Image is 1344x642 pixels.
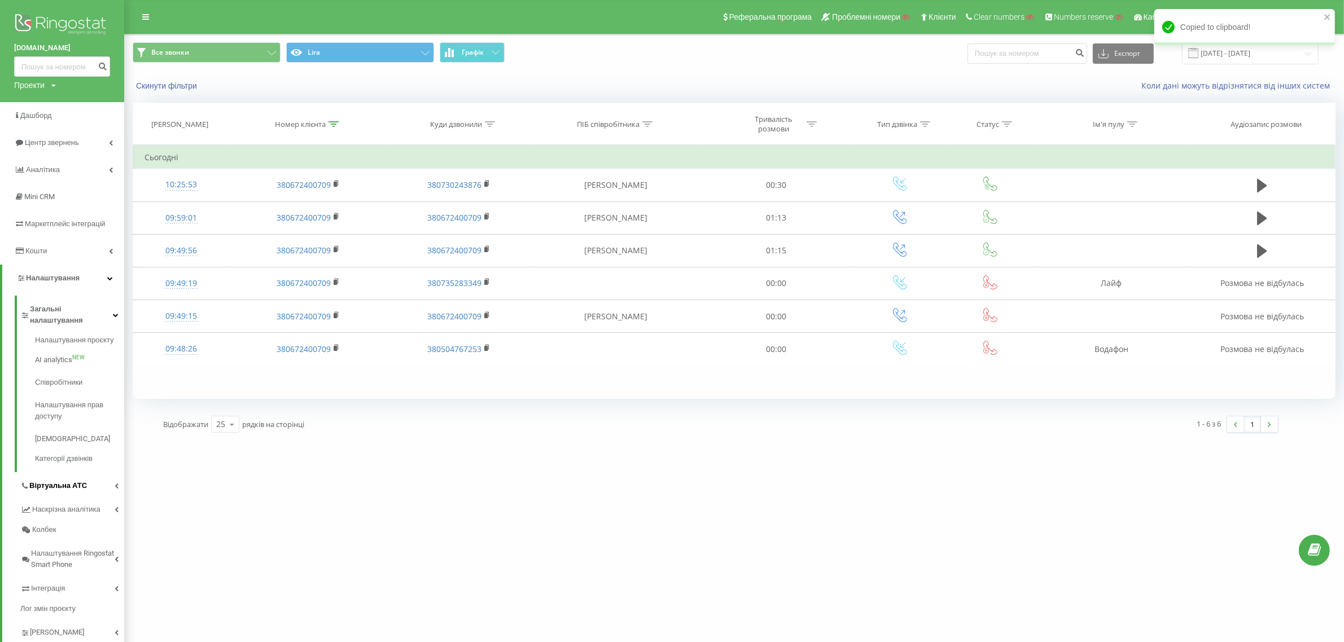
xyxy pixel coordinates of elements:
span: Налаштування [26,274,80,282]
div: Ім'я пулу [1093,120,1124,129]
a: Віртуальна АТС [20,472,124,496]
span: Колбек [32,524,56,535]
span: Розмова не відбулась [1220,344,1304,354]
a: Колбек [20,520,124,540]
a: [DEMOGRAPHIC_DATA] [35,428,124,450]
span: Налаштування Ringostat Smart Phone [31,548,115,570]
span: Маркетплейс інтеграцій [25,219,106,228]
button: Графік [440,42,505,63]
a: Налаштування проєкту [35,335,124,349]
span: Розмова не відбулась [1220,311,1304,322]
a: 380672400709 [277,179,331,190]
a: 380672400709 [277,311,331,322]
input: Пошук за номером [967,43,1087,64]
td: 01:13 [701,201,852,234]
a: 380672400709 [427,212,481,223]
span: Наскрізна аналітика [32,504,100,515]
a: 1 [1244,416,1261,432]
button: close [1324,12,1332,23]
span: рядків на сторінці [242,419,304,429]
a: Налаштування прав доступу [35,394,124,428]
a: 380672400709 [277,212,331,223]
a: 380672400709 [427,245,481,256]
td: [PERSON_NAME] [532,234,701,267]
td: Водафон [1033,333,1190,366]
div: Copied to clipboard! [1154,9,1335,45]
a: Лог змін проєкту [20,599,124,619]
div: 09:59:01 [145,207,218,229]
div: Тип дзвінка [877,120,917,129]
div: 10:25:53 [145,174,218,196]
span: Налаштування проєкту [35,335,113,346]
a: 380504767253 [427,344,481,354]
button: Все звонки [133,42,281,63]
a: Налаштування Ringostat Smart Phone [20,540,124,575]
div: Куди дзвонили [430,120,482,129]
a: [DOMAIN_NAME] [14,42,110,54]
a: 380672400709 [277,245,331,256]
td: 00:30 [701,169,852,201]
a: Наскрізна аналітика [20,496,124,520]
span: Співробітники [35,377,82,388]
span: Аналiтика [26,165,60,174]
span: Все звонки [151,48,189,57]
span: Клієнти [929,12,956,21]
td: [PERSON_NAME] [532,169,701,201]
div: ПІБ співробітника [577,120,640,129]
div: 09:48:26 [145,338,218,360]
span: Mini CRM [24,192,55,201]
div: [PERSON_NAME] [151,120,208,129]
span: Реферальна програма [729,12,812,21]
a: Інтеграція [20,575,124,599]
td: 01:15 [701,234,852,267]
td: 00:00 [701,300,852,333]
td: [PERSON_NAME] [532,300,701,333]
input: Пошук за номером [14,56,110,77]
a: 380672400709 [277,344,331,354]
a: 380672400709 [277,278,331,288]
span: Центр звернень [25,138,79,147]
span: Дашборд [20,111,52,120]
span: Відображати [163,419,208,429]
span: Віртуальна АТС [29,480,87,491]
a: Співробітники [35,371,124,394]
div: 09:49:56 [145,240,218,262]
span: Лог змін проєкту [20,603,76,614]
span: Проблемні номери [832,12,900,21]
img: Ringostat logo [14,11,110,39]
div: 09:49:19 [145,272,218,294]
a: Коли дані можуть відрізнятися вiд інших систем [1141,80,1336,91]
span: Загальні налаштування [30,304,113,326]
td: [PERSON_NAME] [532,201,701,234]
span: Кошти [25,247,47,255]
td: 00:00 [701,267,852,300]
td: 00:00 [701,333,852,366]
span: Clear numbers [974,12,1025,21]
span: Категорії дзвінків [35,453,93,464]
a: AI analyticsNEW [35,349,124,371]
button: Скинути фільтри [133,81,203,91]
div: Проекти [14,80,45,91]
div: Номер клієнта [275,120,326,129]
button: Експорт [1093,43,1154,64]
div: Аудіозапис розмови [1231,120,1302,129]
div: 25 [216,419,225,430]
a: 380735283349 [427,278,481,288]
span: [DEMOGRAPHIC_DATA] [35,433,110,445]
div: 1 - 6 з 6 [1197,418,1222,429]
span: Інтеграція [31,583,65,594]
span: Графік [462,49,484,56]
span: Numbers reserve [1054,12,1113,21]
div: Статус [977,120,999,129]
a: Загальні налаштування [20,296,124,331]
a: Налаштування [2,265,124,292]
div: Тривалість розмови [743,115,804,134]
span: [PERSON_NAME] [30,627,84,638]
span: AI analytics [35,354,72,366]
span: Кабінет [1144,12,1171,21]
td: Сьогодні [133,146,1336,169]
a: Категорії дзвінків [35,450,124,464]
a: 380672400709 [427,311,481,322]
span: Налаштування прав доступу [35,399,119,422]
a: 380730243876 [427,179,481,190]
